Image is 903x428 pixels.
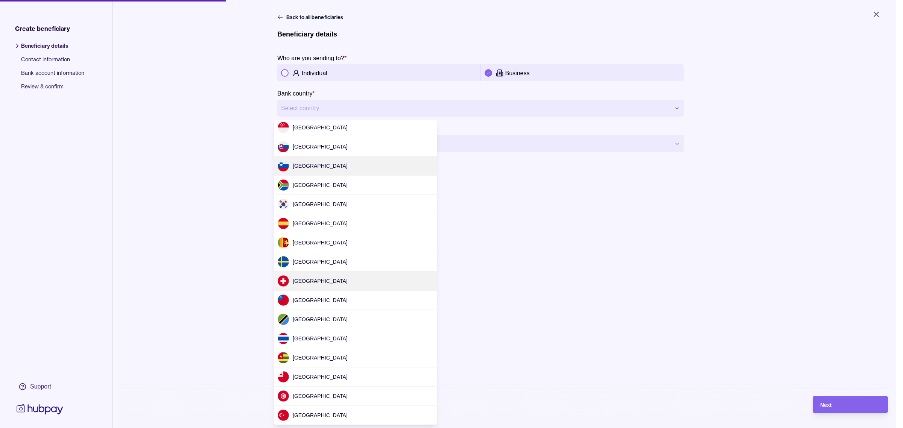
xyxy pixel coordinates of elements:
img: tr [278,410,289,421]
span: [GEOGRAPHIC_DATA] [293,316,348,322]
span: [GEOGRAPHIC_DATA] [293,393,348,399]
img: se [278,256,289,267]
img: sk [278,141,289,152]
img: sg [278,122,289,133]
span: [GEOGRAPHIC_DATA] [293,335,348,341]
img: tw [278,294,289,306]
span: [GEOGRAPHIC_DATA] [293,144,348,150]
span: [GEOGRAPHIC_DATA] [293,297,348,303]
img: kr [278,199,289,210]
img: tz [278,314,289,325]
span: [GEOGRAPHIC_DATA] [293,278,348,284]
span: [GEOGRAPHIC_DATA] [293,374,348,380]
img: tg [278,352,289,363]
img: tn [278,390,289,402]
span: [GEOGRAPHIC_DATA] [293,124,348,131]
img: ch [278,275,289,287]
span: [GEOGRAPHIC_DATA] [293,182,348,188]
span: [GEOGRAPHIC_DATA] [293,412,348,418]
span: [GEOGRAPHIC_DATA] [293,240,348,246]
span: [GEOGRAPHIC_DATA] [293,220,348,226]
img: th [278,333,289,344]
span: [GEOGRAPHIC_DATA] [293,259,348,265]
span: Next [820,402,832,408]
span: [GEOGRAPHIC_DATA] [293,163,348,169]
img: lk [278,237,289,248]
img: za [278,179,289,191]
img: to [278,371,289,382]
span: [GEOGRAPHIC_DATA] [293,355,348,361]
img: si [278,160,289,172]
img: es [278,218,289,229]
span: [GEOGRAPHIC_DATA] [293,201,348,207]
